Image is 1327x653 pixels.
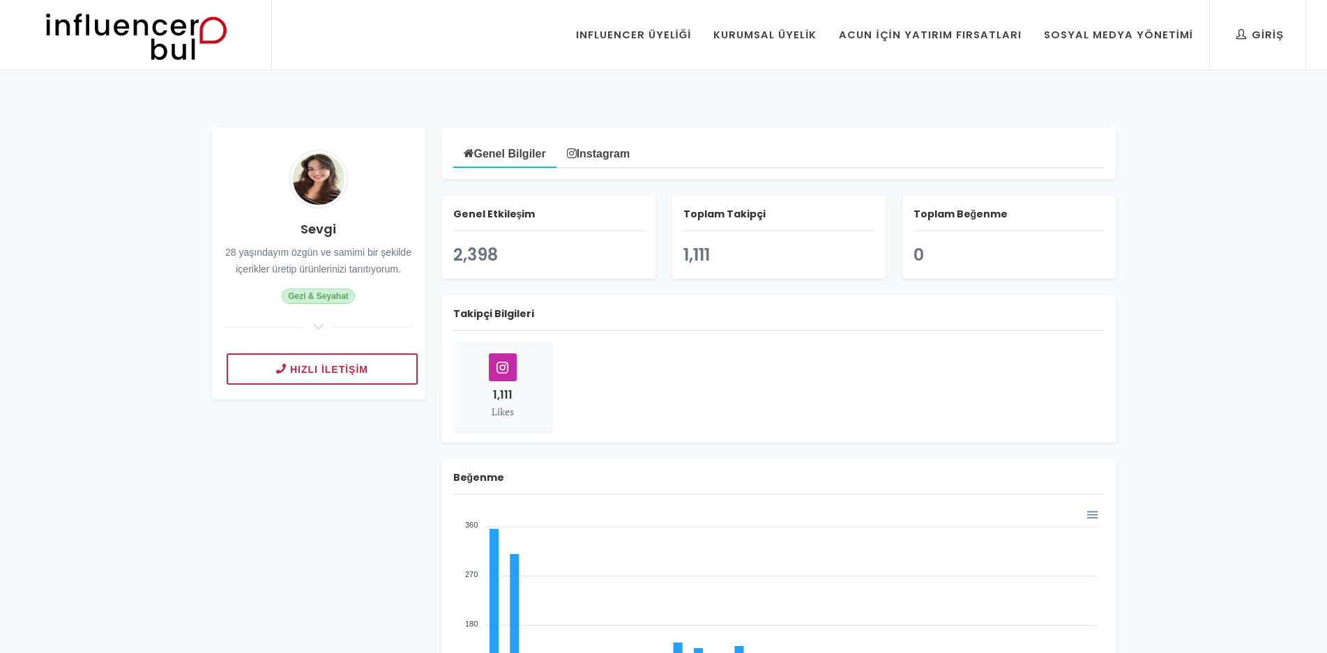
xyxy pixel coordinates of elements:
h5: Takipçi Bilgileri [453,307,1105,331]
img: Avatar [289,150,348,208]
h5: Toplam Takipçi [683,207,874,231]
h4: Sevgi [223,220,414,238]
div: Acun İçin Yatırım Fırsatları [839,27,1021,43]
span: 1,111 [493,387,513,403]
span: 0 [913,243,924,266]
a: Genel Bilgiler [453,137,556,168]
div: Sosyal Medya Yönetimi [1044,27,1193,43]
div: Menu [1085,507,1097,519]
div: Kurumsal Üyelik [713,27,817,43]
tspan: 270 [465,570,478,578]
div: Giriş [1236,27,1284,43]
button: Hızlı İletişim [227,353,418,385]
tspan: 180 [465,620,478,628]
small: Likes [492,405,514,418]
tspan: 360 [465,521,478,529]
div: Influencer Üyeliği [576,27,692,43]
h5: Beğenme [453,470,1105,495]
span: 1,111 [683,243,710,266]
h5: Toplam Beğenme [913,207,1105,231]
a: Instagram [556,139,640,167]
h5: Genel Etkileşim [453,207,644,231]
span: 2,398 [453,243,498,266]
small: 28 yaşındayım özgün ve samimi bir şekilde içerikler üretip ürünlerinizi tanıtıyorum. [225,247,411,275]
span: Gezi & Seyahat [282,289,354,304]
